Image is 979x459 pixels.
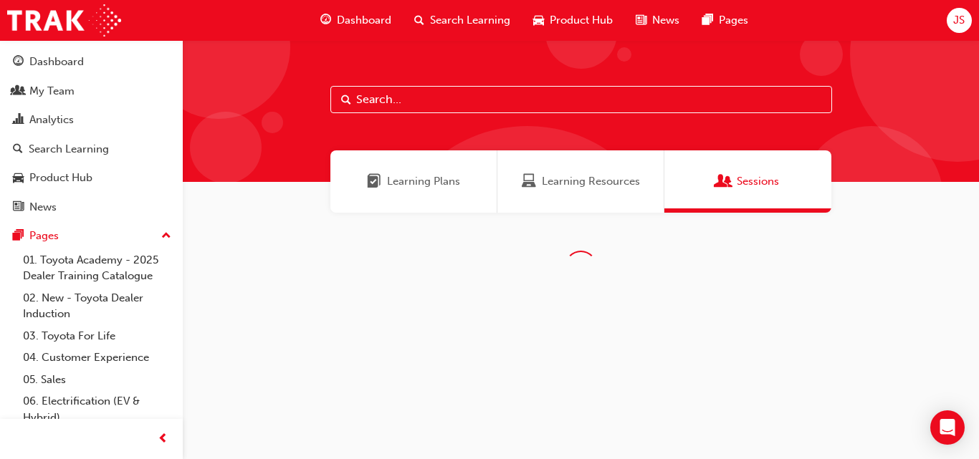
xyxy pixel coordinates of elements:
a: guage-iconDashboard [309,6,403,35]
span: guage-icon [320,11,331,29]
button: DashboardMy TeamAnalyticsSearch LearningProduct HubNews [6,46,177,223]
a: Product Hub [6,165,177,191]
span: news-icon [13,201,24,214]
a: Analytics [6,107,177,133]
a: Search Learning [6,136,177,163]
div: Product Hub [29,170,92,186]
span: pages-icon [13,230,24,243]
a: car-iconProduct Hub [522,6,624,35]
button: JS [947,8,972,33]
span: Learning Plans [367,173,381,190]
div: Analytics [29,112,74,128]
a: 04. Customer Experience [17,347,177,369]
a: search-iconSearch Learning [403,6,522,35]
span: car-icon [13,172,24,185]
span: prev-icon [158,430,168,448]
span: search-icon [13,143,23,156]
span: up-icon [161,227,171,246]
a: Learning PlansLearning Plans [330,150,497,213]
div: Search Learning [29,141,109,158]
span: car-icon [533,11,544,29]
span: News [652,12,679,29]
button: Pages [6,223,177,249]
div: My Team [29,83,75,100]
span: pages-icon [702,11,713,29]
div: Pages [29,228,59,244]
a: 03. Toyota For Life [17,325,177,347]
span: guage-icon [13,56,24,69]
a: news-iconNews [624,6,691,35]
input: Search... [330,86,832,113]
div: Open Intercom Messenger [930,410,965,445]
span: chart-icon [13,114,24,127]
a: 01. Toyota Academy - 2025 Dealer Training Catalogue [17,249,177,287]
div: News [29,199,57,216]
a: Learning ResourcesLearning Resources [497,150,664,213]
div: Dashboard [29,54,84,70]
img: Trak [7,4,121,37]
span: JS [953,12,965,29]
span: search-icon [414,11,424,29]
a: 05. Sales [17,369,177,391]
span: Search Learning [430,12,510,29]
a: pages-iconPages [691,6,760,35]
span: Learning Plans [387,173,460,190]
span: Sessions [737,173,779,190]
span: Learning Resources [522,173,536,190]
span: Pages [719,12,748,29]
span: Product Hub [550,12,613,29]
a: Dashboard [6,49,177,75]
span: Dashboard [337,12,391,29]
a: News [6,194,177,221]
span: Search [341,92,351,108]
a: 06. Electrification (EV & Hybrid) [17,390,177,428]
span: Learning Resources [542,173,640,190]
a: 02. New - Toyota Dealer Induction [17,287,177,325]
a: SessionsSessions [664,150,831,213]
a: My Team [6,78,177,105]
span: news-icon [636,11,646,29]
span: Sessions [717,173,731,190]
span: people-icon [13,85,24,98]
